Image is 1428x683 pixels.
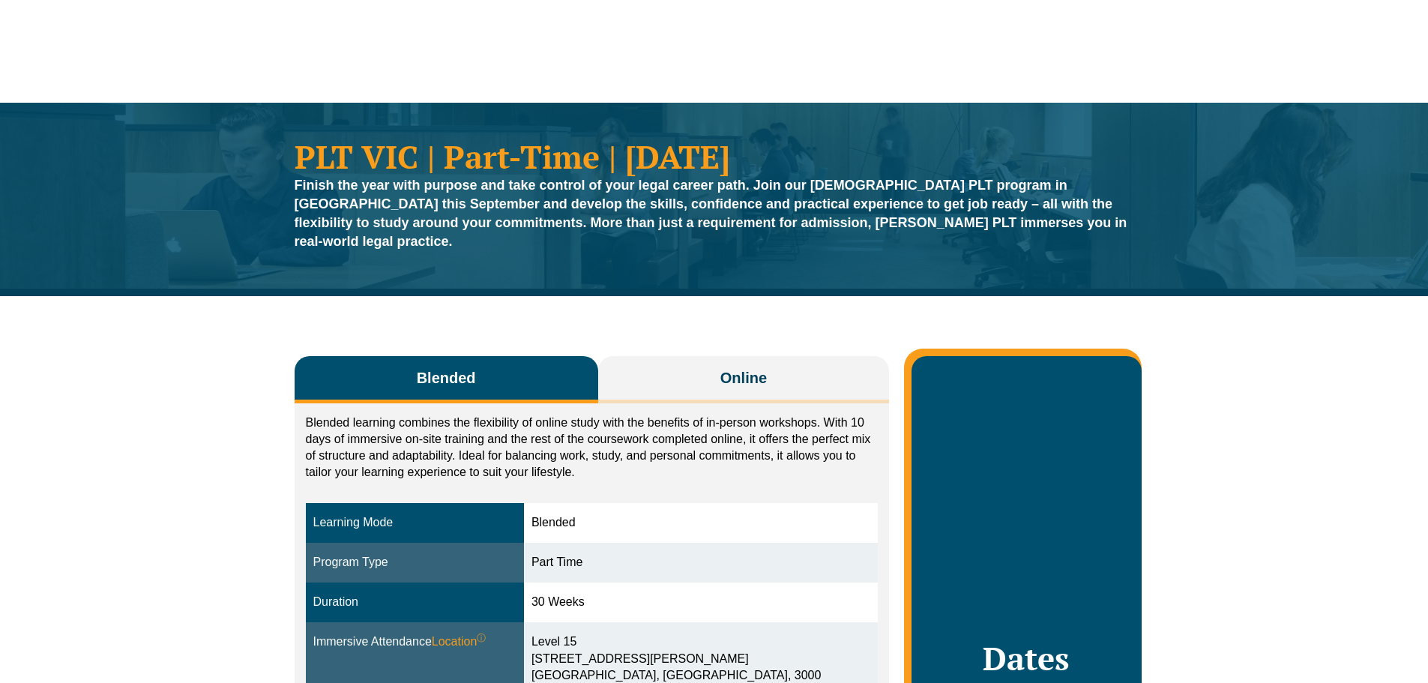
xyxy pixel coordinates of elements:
div: Immersive Attendance [313,634,516,651]
div: Blended [531,514,870,532]
div: Program Type [313,554,516,571]
div: Part Time [531,554,870,571]
h2: Dates [927,640,1126,677]
sup: ⓘ [477,633,486,643]
div: 30 Weeks [531,594,870,611]
span: Location [432,634,486,651]
div: Duration [313,594,516,611]
span: Blended [417,367,476,388]
span: Online [720,367,767,388]
strong: Finish the year with purpose and take control of your legal career path. Join our [DEMOGRAPHIC_DA... [295,178,1127,249]
div: Learning Mode [313,514,516,532]
h1: PLT VIC | Part-Time | [DATE] [295,140,1134,172]
p: Blended learning combines the flexibility of online study with the benefits of in-person workshop... [306,415,879,481]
